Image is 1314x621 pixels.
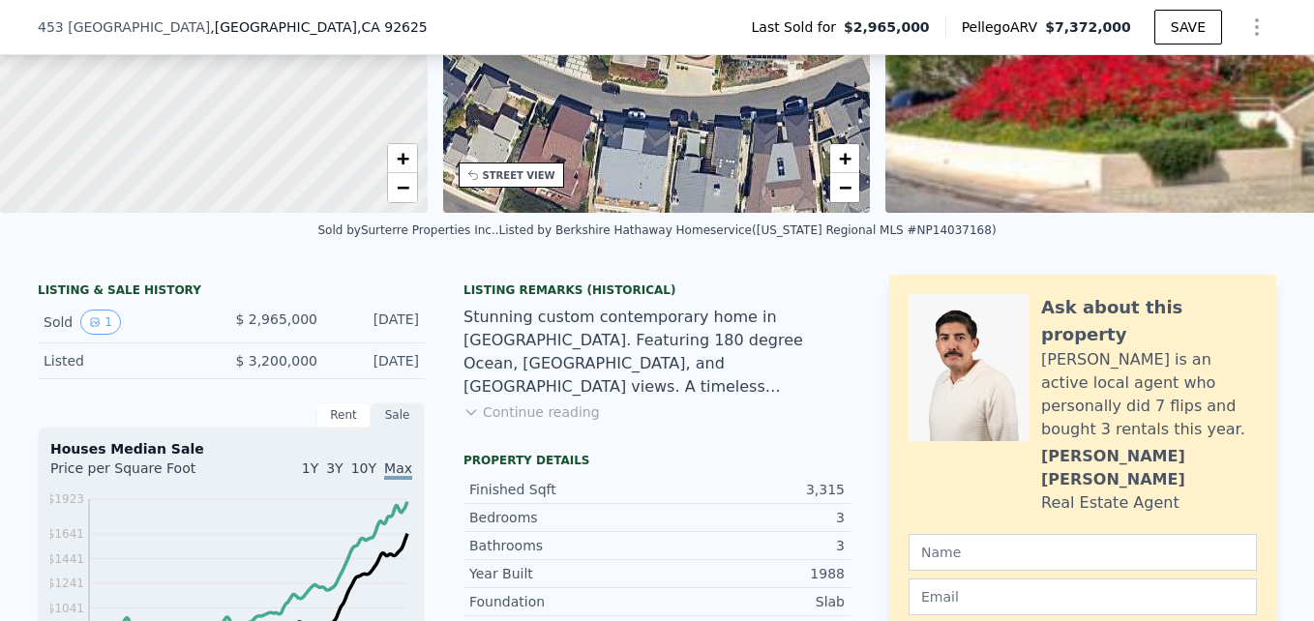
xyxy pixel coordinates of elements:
[371,402,425,428] div: Sale
[839,175,851,199] span: −
[302,460,318,476] span: 1Y
[657,592,845,611] div: Slab
[317,223,498,237] div: Sold by Surterre Properties Inc. .
[80,310,121,335] button: View historical data
[830,173,859,202] a: Zoom out
[469,508,657,527] div: Bedrooms
[384,460,412,480] span: Max
[752,17,845,37] span: Last Sold for
[44,310,216,335] div: Sold
[830,144,859,173] a: Zoom in
[1041,294,1257,348] div: Ask about this property
[469,592,657,611] div: Foundation
[50,439,412,458] div: Houses Median Sale
[396,146,408,170] span: +
[333,351,419,370] div: [DATE]
[47,577,84,590] tspan: $1241
[388,144,417,173] a: Zoom in
[235,353,317,369] span: $ 3,200,000
[1041,348,1257,441] div: [PERSON_NAME] is an active local agent who personally did 7 flips and bought 3 rentals this year.
[657,536,845,555] div: 3
[463,306,851,399] div: Stunning custom contemporary home in [GEOGRAPHIC_DATA]. Featuring 180 degree Ocean, [GEOGRAPHIC_D...
[844,17,930,37] span: $2,965,000
[839,146,851,170] span: +
[351,460,376,476] span: 10Y
[499,223,997,237] div: Listed by Berkshire Hathaway Homeservice ([US_STATE] Regional MLS #NP14037168)
[1154,10,1222,44] button: SAVE
[483,168,555,183] div: STREET VIEW
[316,402,371,428] div: Rent
[962,17,1046,37] span: Pellego ARV
[469,480,657,499] div: Finished Sqft
[909,534,1257,571] input: Name
[38,17,210,37] span: 453 [GEOGRAPHIC_DATA]
[47,602,84,615] tspan: $1041
[463,402,600,422] button: Continue reading
[47,552,84,566] tspan: $1441
[47,527,84,541] tspan: $1641
[909,578,1257,615] input: Email
[657,480,845,499] div: 3,315
[44,351,216,370] div: Listed
[463,282,851,298] div: Listing Remarks (Historical)
[1045,19,1131,35] span: $7,372,000
[357,19,428,35] span: , CA 92625
[326,460,343,476] span: 3Y
[469,564,657,583] div: Year Built
[396,175,408,199] span: −
[657,564,845,583] div: 1988
[463,453,851,468] div: Property details
[38,282,425,302] div: LISTING & SALE HISTORY
[657,508,845,527] div: 3
[1238,8,1276,46] button: Show Options
[235,311,317,327] span: $ 2,965,000
[47,492,84,506] tspan: $1923
[1041,491,1180,515] div: Real Estate Agent
[50,458,231,489] div: Price per Square Foot
[333,310,419,335] div: [DATE]
[388,173,417,202] a: Zoom out
[469,536,657,555] div: Bathrooms
[210,17,427,37] span: , [GEOGRAPHIC_DATA]
[1041,445,1257,491] div: [PERSON_NAME] [PERSON_NAME]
